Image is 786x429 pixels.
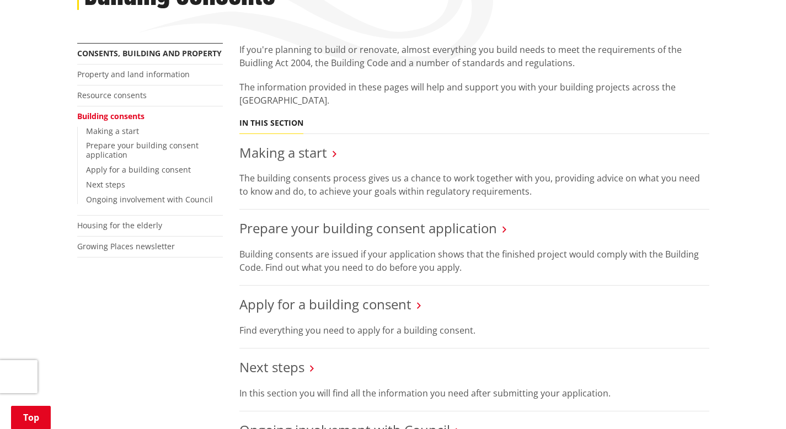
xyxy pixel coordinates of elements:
[86,140,199,160] a: Prepare your building consent application
[735,383,775,422] iframe: Messenger Launcher
[239,295,411,313] a: Apply for a building consent
[239,358,304,376] a: Next steps
[77,220,162,230] a: Housing for the elderly
[239,171,709,198] p: The building consents process gives us a chance to work together with you, providing advice on wh...
[239,248,709,274] p: Building consents are issued if your application shows that the finished project would comply wit...
[239,43,709,69] p: If you're planning to build or renovate, almost everything you build needs to meet the requiremen...
[86,194,213,205] a: Ongoing involvement with Council
[239,219,497,237] a: Prepare your building consent application
[77,111,145,121] a: Building consents
[86,164,191,175] a: Apply for a building consent
[77,69,190,79] a: Property and land information
[86,179,125,190] a: Next steps
[77,90,147,100] a: Resource consents
[239,81,709,107] p: The information provided in these pages will help and support you with your building projects acr...
[77,241,175,251] a: Growing Places newsletter
[239,324,709,337] p: Find everything you need to apply for a building consent.
[11,406,51,429] a: Top
[239,119,303,128] h5: In this section
[77,48,222,58] a: Consents, building and property
[239,387,709,400] p: In this section you will find all the information you need after submitting your application.
[239,143,327,162] a: Making a start
[86,126,139,136] a: Making a start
